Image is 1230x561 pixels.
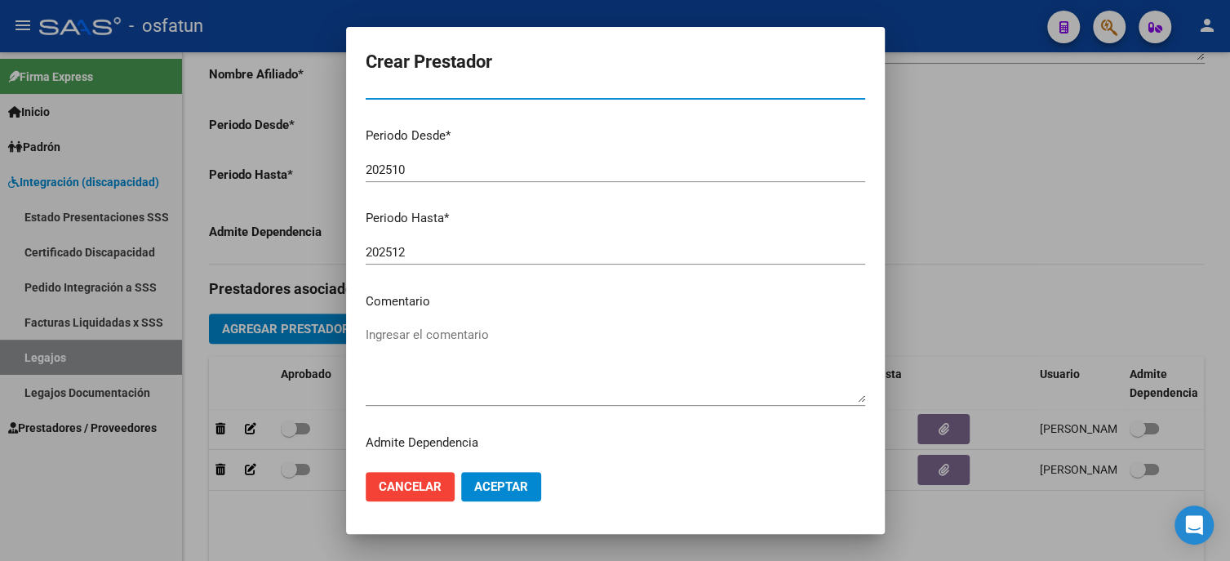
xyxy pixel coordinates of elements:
div: Open Intercom Messenger [1174,505,1214,545]
h2: Crear Prestador [366,47,865,78]
button: Cancelar [366,472,455,501]
button: Aceptar [461,472,541,501]
p: Periodo Hasta [366,209,865,228]
p: Periodo Desde [366,127,865,145]
span: Cancelar [379,479,442,494]
p: Admite Dependencia [366,434,865,452]
p: Comentario [366,292,865,311]
span: Aceptar [474,479,528,494]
